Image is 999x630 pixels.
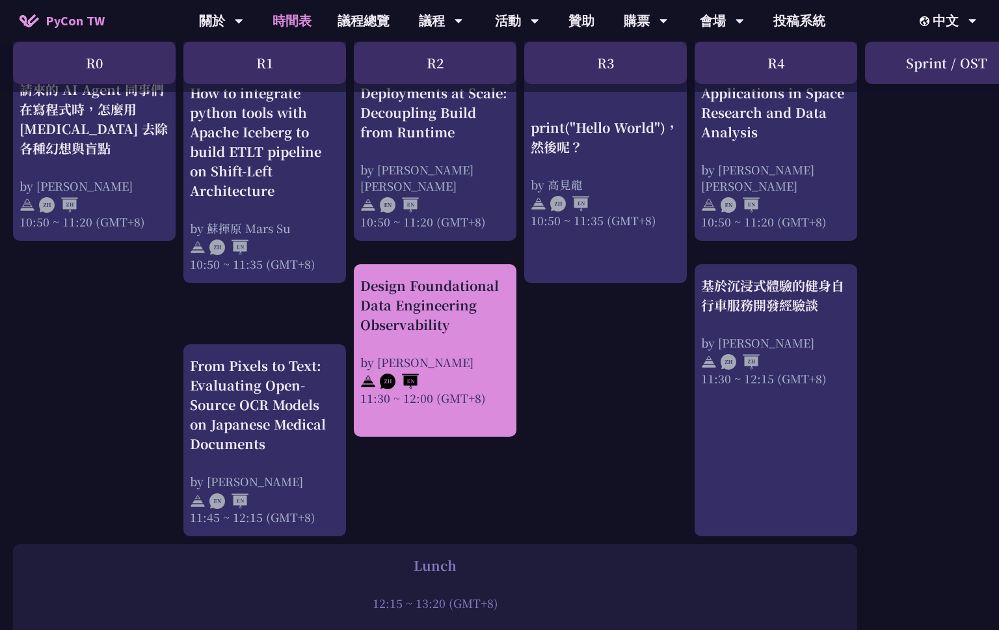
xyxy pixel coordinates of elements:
div: by [PERSON_NAME] [190,473,340,489]
img: svg+xml;base64,PHN2ZyB4bWxucz0iaHR0cDovL3d3dy53My5vcmcvMjAwMC9zdmciIHdpZHRoPSIyNCIgaGVpZ2h0PSIyNC... [360,374,376,389]
div: by [PERSON_NAME] [20,178,169,194]
div: 10:50 ~ 11:20 (GMT+8) [360,213,510,230]
div: by [PERSON_NAME] [701,335,851,351]
div: 12:15 ~ 13:20 (GMT+8) [20,595,851,611]
img: ZHEN.371966e.svg [209,240,248,256]
a: print("Hello World")，然後呢？ by 高見龍 10:50 ~ 11:35 (GMT+8) [531,44,680,272]
a: 請來的 AI Agent 同事們在寫程式時，怎麼用 [MEDICAL_DATA] 去除各種幻想與盲點 by [PERSON_NAME] 10:50 ~ 11:20 (GMT+8) [20,44,169,230]
div: by [PERSON_NAME] [PERSON_NAME] [701,161,851,194]
div: How to integrate python tools with Apache Iceberg to build ETLT pipeline on Shift-Left Architecture [190,83,340,200]
div: 10:50 ~ 11:20 (GMT+8) [701,213,851,230]
img: ZHEN.371966e.svg [380,374,419,389]
div: R0 [13,42,176,84]
a: Exploring NASA's Use of Python: Applications in Space Research and Data Analysis by [PERSON_NAME]... [701,44,851,230]
div: From Pixels to Text: Evaluating Open-Source OCR Models on Japanese Medical Documents [190,356,340,454]
div: print("Hello World")，然後呢？ [531,117,680,156]
div: by [PERSON_NAME] [360,354,510,370]
a: From Pixels to Text: Evaluating Open-Source OCR Models on Japanese Medical Documents by [PERSON_N... [190,356,340,525]
a: PyCon TW [7,5,118,37]
a: How to integrate python tools with Apache Iceberg to build ETLT pipeline on Shift-Left Architectu... [190,44,340,272]
a: Design Foundational Data Engineering Observability by [PERSON_NAME] 11:30 ~ 12:00 (GMT+8) [360,276,510,426]
div: 請來的 AI Agent 同事們在寫程式時，怎麼用 [MEDICAL_DATA] 去除各種幻想與盲點 [20,80,169,158]
img: ENEN.5a408d1.svg [209,493,248,509]
div: by 高見龍 [531,176,680,192]
div: 11:30 ~ 12:15 (GMT+8) [701,370,851,387]
img: ENEN.5a408d1.svg [380,197,419,213]
img: ZHZH.38617ef.svg [721,354,760,370]
img: Home icon of PyCon TW 2025 [20,14,39,27]
img: ENEN.5a408d1.svg [721,197,760,213]
div: R1 [183,42,346,84]
img: svg+xml;base64,PHN2ZyB4bWxucz0iaHR0cDovL3d3dy53My5vcmcvMjAwMC9zdmciIHdpZHRoPSIyNCIgaGVpZ2h0PSIyNC... [701,354,717,370]
div: Exploring NASA's Use of Python: Applications in Space Research and Data Analysis [701,44,851,142]
div: R3 [524,42,687,84]
div: 基於沉浸式體驗的健身自行車服務開發經驗談 [701,276,851,315]
div: Lunch [20,556,851,575]
div: 10:50 ~ 11:35 (GMT+8) [531,212,680,228]
div: by [PERSON_NAME] [PERSON_NAME] [360,161,510,194]
div: R4 [695,42,857,84]
img: Locale Icon [920,16,933,26]
img: svg+xml;base64,PHN2ZyB4bWxucz0iaHR0cDovL3d3dy53My5vcmcvMjAwMC9zdmciIHdpZHRoPSIyNCIgaGVpZ2h0PSIyNC... [701,197,717,213]
div: 10:50 ~ 11:20 (GMT+8) [20,213,169,230]
div: 11:30 ~ 12:00 (GMT+8) [360,390,510,406]
div: by 蘇揮原 Mars Su [190,220,340,236]
img: svg+xml;base64,PHN2ZyB4bWxucz0iaHR0cDovL3d3dy53My5vcmcvMjAwMC9zdmciIHdpZHRoPSIyNCIgaGVpZ2h0PSIyNC... [190,493,206,509]
a: 基於沉浸式體驗的健身自行車服務開發經驗談 by [PERSON_NAME] 11:30 ~ 12:15 (GMT+8) [701,276,851,525]
img: svg+xml;base64,PHN2ZyB4bWxucz0iaHR0cDovL3d3dy53My5vcmcvMjAwMC9zdmciIHdpZHRoPSIyNCIgaGVpZ2h0PSIyNC... [360,197,376,213]
img: ZHZH.38617ef.svg [39,197,78,213]
img: svg+xml;base64,PHN2ZyB4bWxucz0iaHR0cDovL3d3dy53My5vcmcvMjAwMC9zdmciIHdpZHRoPSIyNCIgaGVpZ2h0PSIyNC... [190,240,206,256]
a: Maintainable Python Deployments at Scale: Decoupling Build from Runtime by [PERSON_NAME] [PERSON_... [360,44,510,230]
div: Maintainable Python Deployments at Scale: Decoupling Build from Runtime [360,64,510,142]
img: ZHEN.371966e.svg [550,196,589,212]
span: PyCon TW [46,11,105,31]
div: Design Foundational Data Engineering Observability [360,276,510,335]
img: svg+xml;base64,PHN2ZyB4bWxucz0iaHR0cDovL3d3dy53My5vcmcvMjAwMC9zdmciIHdpZHRoPSIyNCIgaGVpZ2h0PSIyNC... [531,196,546,212]
div: R2 [354,42,516,84]
div: 10:50 ~ 11:35 (GMT+8) [190,256,340,272]
div: 11:45 ~ 12:15 (GMT+8) [190,509,340,525]
img: svg+xml;base64,PHN2ZyB4bWxucz0iaHR0cDovL3d3dy53My5vcmcvMjAwMC9zdmciIHdpZHRoPSIyNCIgaGVpZ2h0PSIyNC... [20,197,35,213]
